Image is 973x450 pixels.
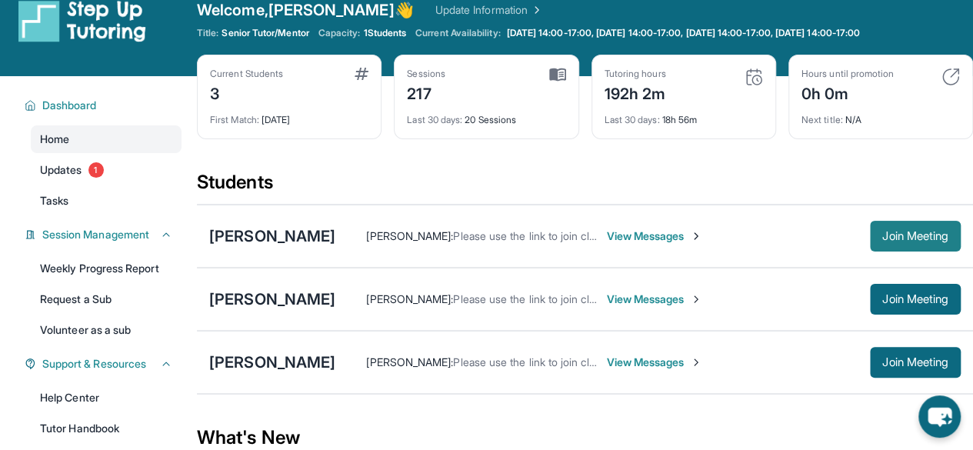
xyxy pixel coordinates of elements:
span: Updates [40,162,82,178]
img: card [745,68,763,86]
span: [DATE] 14:00-17:00, [DATE] 14:00-17:00, [DATE] 14:00-17:00, [DATE] 14:00-17:00 [507,27,860,39]
div: Sessions [407,68,445,80]
a: Volunteer as a sub [31,316,182,344]
div: Students [197,170,973,204]
span: Please use the link to join class on [DATE]([DATE]) at 3 pm. [453,355,738,368]
img: Chevron-Right [690,356,702,368]
button: Join Meeting [870,347,961,378]
span: Capacity: [318,27,361,39]
button: chat-button [918,395,961,438]
img: Chevron-Right [690,293,702,305]
span: Last 30 days : [407,114,462,125]
span: Current Availability: [415,27,500,39]
span: Session Management [42,227,149,242]
div: N/A [801,105,960,126]
button: Session Management [36,227,172,242]
span: First Match : [210,114,259,125]
a: [DATE] 14:00-17:00, [DATE] 14:00-17:00, [DATE] 14:00-17:00, [DATE] 14:00-17:00 [504,27,863,39]
div: 3 [210,80,283,105]
div: Tutoring hours [605,68,666,80]
span: View Messages [606,228,702,244]
a: Tasks [31,187,182,215]
span: Last 30 days : [605,114,660,125]
button: Join Meeting [870,221,961,252]
a: Help Center [31,384,182,412]
span: 1 [88,162,104,178]
div: [PERSON_NAME] [209,225,335,247]
button: Dashboard [36,98,172,113]
div: 20 Sessions [407,105,565,126]
a: Update Information [435,2,543,18]
img: Chevron Right [528,2,543,18]
div: Hours until promotion [801,68,894,80]
span: Support & Resources [42,356,146,372]
span: [PERSON_NAME] : [366,292,453,305]
span: Title: [197,27,218,39]
a: Tutor Handbook [31,415,182,442]
button: Join Meeting [870,284,961,315]
a: Updates1 [31,156,182,184]
div: Current Students [210,68,283,80]
span: 1 Students [363,27,406,39]
div: 18h 56m [605,105,763,126]
div: [PERSON_NAME] [209,352,335,373]
span: Join Meeting [882,295,948,304]
img: Chevron-Right [690,230,702,242]
span: Tasks [40,193,68,208]
a: Home [31,125,182,153]
img: card [549,68,566,82]
button: Support & Resources [36,356,172,372]
div: 192h 2m [605,80,666,105]
span: Join Meeting [882,358,948,367]
span: View Messages [606,355,702,370]
span: Next title : [801,114,843,125]
span: Senior Tutor/Mentor [222,27,308,39]
div: [PERSON_NAME] [209,288,335,310]
span: View Messages [606,292,702,307]
span: Home [40,132,69,147]
span: [PERSON_NAME] : [366,355,453,368]
span: [PERSON_NAME] : [366,229,453,242]
img: card [355,68,368,80]
div: 0h 0m [801,80,894,105]
span: Join Meeting [882,232,948,241]
span: Dashboard [42,98,97,113]
a: Request a Sub [31,285,182,313]
div: 217 [407,80,445,105]
a: Weekly Progress Report [31,255,182,282]
img: card [941,68,960,86]
div: [DATE] [210,105,368,126]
